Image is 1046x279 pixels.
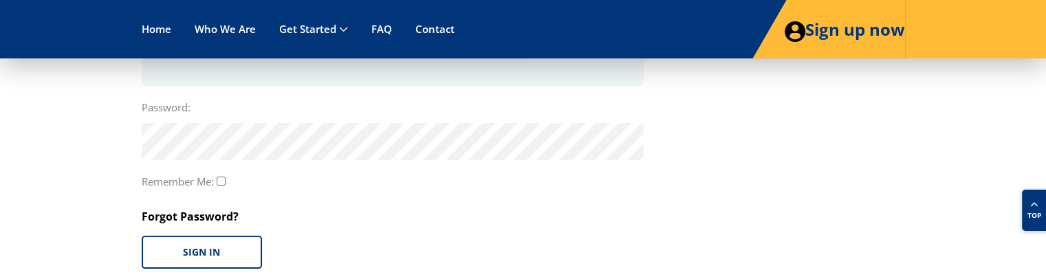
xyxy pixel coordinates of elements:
[361,17,402,41] a: FAQ
[142,209,239,224] a: Forgot Password?
[142,97,190,118] label: Password:
[269,17,358,41] a: Get Started
[184,17,266,41] a: Who We Are
[142,236,262,269] button: Sign In
[405,17,465,41] a: Contact
[142,171,214,192] label: Remember Me:
[142,17,182,41] a: Home
[1022,190,1046,231] a: Top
